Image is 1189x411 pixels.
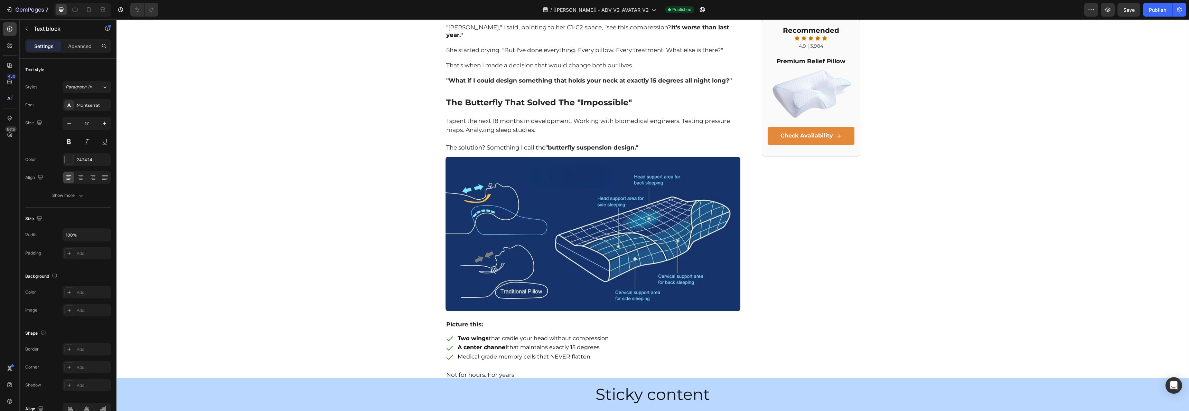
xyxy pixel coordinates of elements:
p: She started crying. "But I've done everything. Every pillow. Every treatment. What else is there?" [330,27,624,35]
p: Text block [34,25,92,33]
div: Background [25,272,59,281]
div: 242424 [77,157,109,163]
p: The solution? Something I call the [330,124,624,133]
span: [[PERSON_NAME]] - ADV_V2_AVATAR_V2 [553,6,649,13]
strong: Recommended [666,7,723,15]
span: Published [672,7,691,13]
img: gempages_520906997315404713-1adb8611-a9a6-433b-bd69-996a6042af9d.webp [651,46,738,107]
div: Align [25,173,45,182]
p: Not for hours. For years. [330,351,624,360]
div: Color [25,156,36,163]
button: Save [1117,3,1140,17]
div: Show more [52,192,84,199]
p: Medical-grade memory cells that NEVER flatten [341,334,492,341]
div: Add... [77,346,109,353]
span: Save [1123,7,1135,13]
div: Corner [25,364,39,370]
div: Add... [77,250,109,257]
div: Text style [25,67,44,73]
div: Add... [77,364,109,371]
button: Paragraph 1* [63,81,111,93]
strong: The Butterfly That Solved The "Impossible" [330,78,515,88]
p: Settings [34,42,54,50]
p: Advanced [68,42,92,50]
p: I spent the next 18 months in development. Working with biomedical engineers. Testing pressure ma... [330,97,624,115]
span: Paragraph 1* [66,84,92,90]
p: that maintains exactly 15 degrees [341,325,492,332]
strong: Check Availability [664,113,717,120]
div: Add... [77,382,109,389]
div: Styles [25,84,37,90]
p: 7 [45,6,48,14]
strong: Picture this: [330,302,366,308]
div: Undo/Redo [130,3,158,17]
button: Show more [25,189,111,202]
div: Montserrat [77,102,109,108]
a: Check Availability [651,107,738,126]
span: / [550,6,552,13]
p: 4.9 | 3,984 [652,22,737,31]
div: Color [25,289,36,295]
strong: Premium Relief Pillow [660,38,729,45]
div: Shape [25,329,47,338]
strong: Two wings [341,316,372,322]
div: Shadow [25,382,41,388]
strong: A center channel [341,325,391,331]
button: Publish [1143,3,1172,17]
p: That's when I made a decision that would change both our lives. [330,42,624,50]
button: 7 [3,3,52,17]
div: Width [25,232,37,238]
div: Size [25,118,44,128]
div: Padding [25,250,41,256]
div: Image [25,307,37,313]
strong: "What if I could design something that holds your neck at exactly 15 degrees all night long?" [330,58,615,65]
div: Border [25,346,39,352]
div: 450 [7,74,17,79]
p: that cradle your head without compression [341,316,492,323]
div: Size [25,214,44,223]
div: Add... [77,289,109,296]
iframe: Design area [116,19,1189,411]
div: Add... [77,307,109,314]
img: gempages_520906997315404713-105a5f70-f92f-47a8-89c5-d0c8c90b12c7.jpg [329,137,624,292]
div: Publish [1149,6,1166,13]
div: Font [25,102,34,108]
div: Beta [5,126,17,132]
strong: "butterfly suspension design." [429,125,522,132]
input: Auto [63,229,111,241]
div: Open Intercom Messenger [1165,377,1182,394]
